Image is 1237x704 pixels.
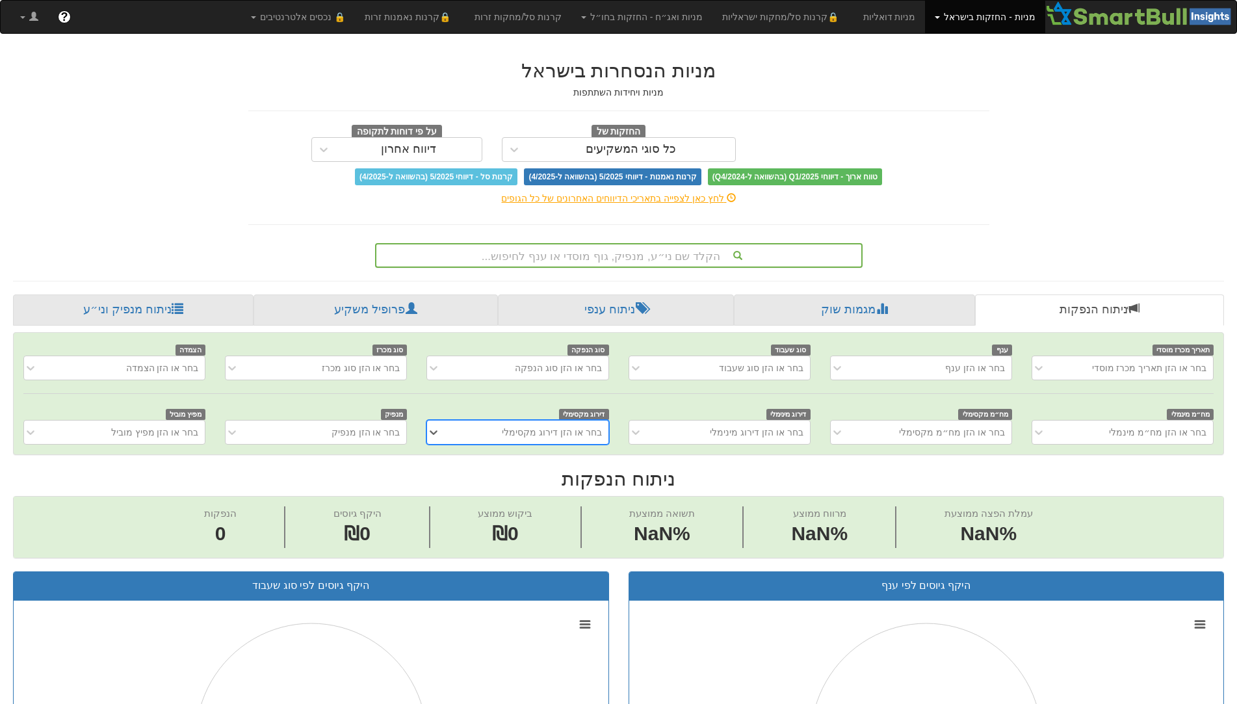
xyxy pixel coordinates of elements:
span: היקף גיוסים [333,508,382,519]
div: היקף גיוסים לפי סוג שעבוד [23,579,599,593]
span: סוג שעבוד [771,345,811,356]
span: תאריך מכרז מוסדי [1152,345,1214,356]
h2: מניות הנסחרות בישראל [248,60,989,81]
span: מנפיק [381,409,408,420]
a: מניות - החזקות בישראל [925,1,1045,33]
div: בחר או הזן סוג שעבוד [719,361,803,374]
span: קרנות נאמנות - דיווחי 5/2025 (בהשוואה ל-4/2025) [524,168,701,185]
div: בחר או הזן מפיץ מוביל [111,426,199,439]
span: מרווח ממוצע [793,508,846,519]
span: דירוג מינימלי [766,409,811,420]
div: לחץ כאן לצפייה בתאריכי הדיווחים האחרונים של כל הגופים [239,192,999,205]
div: בחר או הזן מח״מ מקסימלי [899,426,1005,439]
a: 🔒קרנות נאמנות זרות [355,1,465,33]
div: בחר או הזן דירוג מינימלי [710,426,803,439]
span: סוג מכרז [372,345,408,356]
img: Smartbull [1045,1,1236,27]
a: מניות ואג״ח - החזקות בחו״ל [571,1,712,33]
span: ביקוש ממוצע [478,508,532,519]
div: בחר או הזן סוג מכרז [322,361,400,374]
span: מפיץ מוביל [166,409,206,420]
h5: מניות ויחידות השתתפות [248,88,989,98]
span: מח״מ מינמלי [1167,409,1214,420]
div: כל סוגי המשקיעים [586,143,676,156]
a: מגמות שוק [734,294,975,326]
div: בחר או הזן מנפיק [332,426,400,439]
a: קרנות סל/מחקות זרות [465,1,571,33]
div: הקלד שם ני״ע, מנפיק, גוף מוסדי או ענף לחיפוש... [376,244,861,267]
a: מניות דואליות [853,1,926,33]
span: ? [60,10,68,23]
span: ₪0 [344,523,371,544]
span: ₪0 [492,523,519,544]
span: תשואה ממוצעת [629,508,695,519]
div: היקף גיוסים לפי ענף [639,579,1214,593]
span: עמלת הפצה ממוצעת [944,508,1033,519]
span: 0 [204,520,237,548]
span: מח״מ מקסימלי [958,409,1012,420]
div: בחר או הזן הצמדה [126,361,199,374]
span: טווח ארוך - דיווחי Q1/2025 (בהשוואה ל-Q4/2024) [708,168,882,185]
div: בחר או הזן סוג הנפקה [515,361,602,374]
a: פרופיל משקיע [254,294,498,326]
a: 🔒קרנות סל/מחקות ישראליות [712,1,853,33]
span: החזקות של [592,125,646,139]
a: ניתוח מנפיק וני״ע [13,294,254,326]
div: דיווח אחרון [381,143,436,156]
span: NaN% [791,520,848,548]
a: ? [48,1,81,33]
span: קרנות סל - דיווחי 5/2025 (בהשוואה ל-4/2025) [355,168,517,185]
span: ענף [992,345,1012,356]
div: בחר או הזן דירוג מקסימלי [502,426,602,439]
a: 🔒 נכסים אלטרנטיבים [241,1,355,33]
a: ניתוח ענפי [498,294,734,326]
div: בחר או הזן ענף [945,361,1005,374]
a: ניתוח הנפקות [975,294,1224,326]
span: NaN% [944,520,1033,548]
span: NaN% [629,520,695,548]
span: דירוג מקסימלי [559,409,609,420]
span: סוג הנפקה [567,345,609,356]
span: הנפקות [204,508,237,519]
span: הצמדה [176,345,206,356]
span: על פי דוחות לתקופה [352,125,442,139]
div: בחר או הזן תאריך מכרז מוסדי [1092,361,1206,374]
h2: ניתוח הנפקות [13,468,1224,489]
div: בחר או הזן מח״מ מינמלי [1109,426,1206,439]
